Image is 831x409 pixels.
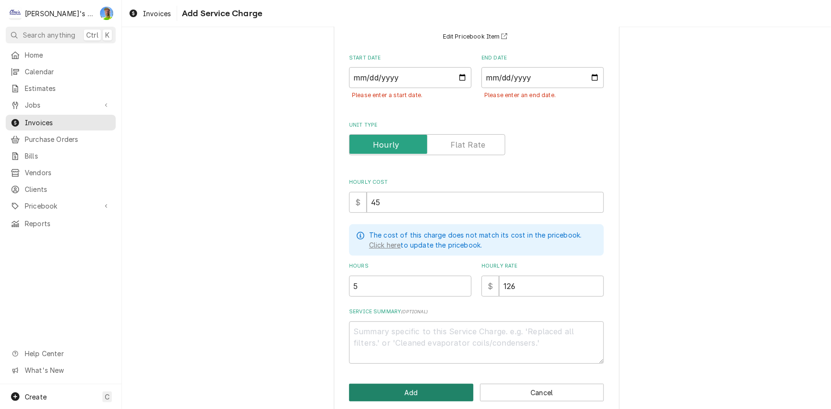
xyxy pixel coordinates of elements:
[369,240,401,250] a: Click here
[25,219,111,229] span: Reports
[25,134,111,144] span: Purchase Orders
[125,6,175,21] a: Invoices
[349,88,471,103] div: Field Errors
[349,54,471,62] label: Start Date
[441,31,512,43] button: Edit Pricebook Item
[481,88,604,103] div: Field Errors
[349,262,471,296] div: [object Object]
[481,262,604,270] label: Hourly Rate
[25,9,95,19] div: [PERSON_NAME]'s Refrigeration
[6,80,116,96] a: Estimates
[369,230,581,240] p: The cost of this charge does not match its cost in the pricebook.
[100,7,113,20] div: Greg Austin's Avatar
[349,179,604,212] div: Hourly Cost
[349,384,604,401] div: Button Group Row
[100,7,113,20] div: GA
[6,97,116,113] a: Go to Jobs
[25,349,110,359] span: Help Center
[369,241,482,249] span: to update the pricebook.
[349,308,604,316] label: Service Summary
[349,308,604,364] div: Service Summary
[179,7,262,20] span: Add Service Charge
[6,47,116,63] a: Home
[86,30,99,40] span: Ctrl
[349,384,473,401] button: Add
[6,216,116,231] a: Reports
[481,54,604,62] label: End Date
[25,393,47,401] span: Create
[401,309,428,314] span: ( optional )
[25,184,111,194] span: Clients
[9,7,22,20] div: C
[25,151,111,161] span: Bills
[481,262,604,296] div: [object Object]
[25,118,111,128] span: Invoices
[6,181,116,197] a: Clients
[349,121,604,155] div: Unit Type
[349,54,471,110] div: Start Date
[6,148,116,164] a: Bills
[105,392,110,402] span: C
[349,179,604,186] label: Hourly Cost
[143,9,171,19] span: Invoices
[25,67,111,77] span: Calendar
[6,346,116,361] a: Go to Help Center
[6,362,116,378] a: Go to What's New
[6,165,116,180] a: Vendors
[25,83,111,93] span: Estimates
[23,30,75,40] span: Search anything
[6,64,116,80] a: Calendar
[25,168,111,178] span: Vendors
[349,384,604,401] div: Button Group
[349,67,471,88] input: yyyy-mm-dd
[480,384,604,401] button: Cancel
[6,115,116,130] a: Invoices
[349,262,471,270] label: Hours
[349,121,604,129] label: Unit Type
[25,100,97,110] span: Jobs
[9,7,22,20] div: Clay's Refrigeration's Avatar
[481,276,499,297] div: $
[25,50,111,60] span: Home
[6,131,116,147] a: Purchase Orders
[349,192,367,213] div: $
[481,54,604,110] div: End Date
[25,201,97,211] span: Pricebook
[105,30,110,40] span: K
[6,198,116,214] a: Go to Pricebook
[6,27,116,43] button: Search anythingCtrlK
[481,67,604,88] input: yyyy-mm-dd
[25,365,110,375] span: What's New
